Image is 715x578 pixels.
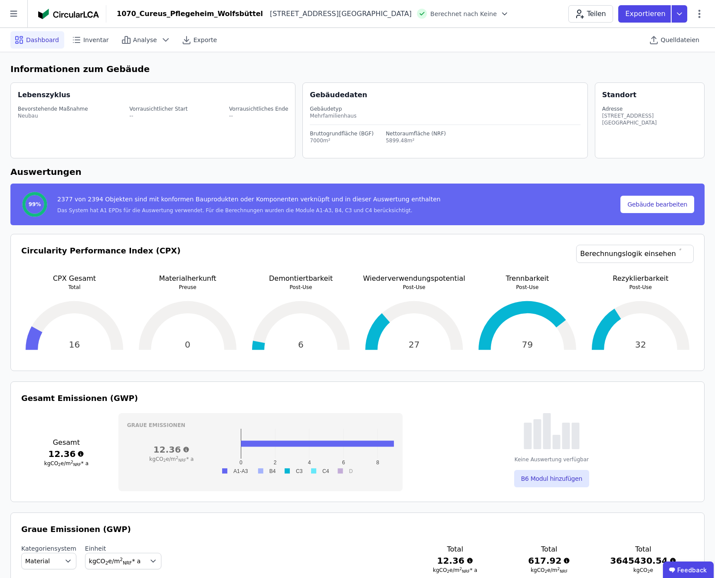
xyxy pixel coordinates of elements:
sup: 2 [120,557,123,562]
div: [STREET_ADDRESS][GEOGRAPHIC_DATA] [263,9,412,19]
img: empty-state [524,413,580,449]
sup: 2 [176,456,178,460]
div: 5899.48m² [386,137,446,144]
div: Gebäudedaten [310,90,587,100]
span: kgCO e/m * a [89,558,141,565]
p: Preuse [134,284,241,291]
div: Mehrfamilienhaus [310,112,580,119]
h3: Graue Emissionen [127,422,394,429]
p: Demontiertbarkeit [248,273,354,284]
p: Total [21,284,128,291]
sub: 2 [447,569,449,574]
button: Material [21,553,76,569]
span: Analyse [133,36,157,44]
p: Post-Use [361,284,467,291]
div: Vorrausichtliches Ende [229,105,288,112]
span: kgCO e [633,567,653,573]
sub: NRF [560,569,567,574]
span: kgCO e/m * a [44,460,89,466]
h6: Informationen zum Gebäude [10,62,705,76]
h3: 12.36 [21,448,112,460]
h3: Gesamt Emissionen (GWP) [21,392,694,404]
p: Post-Use [248,284,354,291]
p: Exportieren [625,9,667,19]
h3: Total [516,544,582,555]
div: -- [129,112,187,119]
h3: 12.36 [127,443,216,456]
button: B6 Modul hinzufügen [514,470,589,487]
p: Materialherkunft [134,273,241,284]
div: -- [229,112,288,119]
sub: 2 [58,463,61,467]
a: Berechnungslogik einsehen [576,245,694,263]
div: Nettoraumfläche (NRF) [386,130,446,137]
div: [STREET_ADDRESS][GEOGRAPHIC_DATA] [602,112,697,126]
sub: NRF [123,560,132,565]
span: Berechnet nach Keine [430,10,497,18]
div: Das System hat A1 EPDs für die Auswertung verwendet. Für die Berechnungen wurden die Module A1-A3... [57,207,440,214]
h3: 3645430.54 [610,555,676,567]
sub: 2 [647,569,650,574]
img: Concular [38,9,99,19]
p: CPX Gesamt [21,273,128,284]
sup: 2 [71,460,73,464]
sub: NRF [178,458,186,463]
div: Vorrausichtlicher Start [129,105,187,112]
span: Inventar [83,36,109,44]
sub: NRF [73,463,81,467]
h3: 12.36 [422,555,488,567]
sub: 2 [163,458,166,463]
div: Adresse [602,105,697,112]
h3: Graue Emissionen (GWP) [21,523,694,535]
span: kgCO e/m * a [149,456,194,462]
div: Bevorstehende Maßnahme [18,105,88,112]
sub: 2 [545,569,548,574]
div: Neubau [18,112,88,119]
p: Post-Use [474,284,581,291]
h3: Total [610,544,676,555]
div: 2377 von 2394 Objekten sind mit konformen Bauprodukten oder Komponenten verknüpft und in dieser A... [57,195,440,207]
div: Keine Auswertung verfügbar [515,456,589,463]
div: Gebäudetyp [310,105,580,112]
label: Kategoriensystem [21,544,76,553]
span: 99% [29,201,41,208]
div: 1070_Cureus_Pflegeheim_Wolfsbüttel [117,9,263,19]
h3: 617.92 [516,555,582,567]
span: Exporte [194,36,217,44]
span: Quelldateien [661,36,699,44]
div: Lebenszyklus [18,90,70,100]
p: Trennbarkeit [474,273,581,284]
button: kgCO2e/m2NRF* a [85,553,161,569]
span: kgCO e/m [531,567,567,573]
sub: NRF [462,569,470,574]
p: Wiederverwendungspotential [361,273,467,284]
button: Teilen [568,5,613,23]
sub: 2 [105,560,108,565]
label: Einheit [85,544,161,553]
h6: Auswertungen [10,165,705,178]
sup: 2 [459,567,462,571]
span: kgCO e/m * a [433,567,477,573]
p: Post-Use [587,284,694,291]
h3: Circularity Performance Index (CPX) [21,245,180,273]
h3: Total [422,544,488,555]
p: Rezyklierbarkeit [587,273,694,284]
span: Dashboard [26,36,59,44]
div: 7000m² [310,137,374,144]
button: Gebäude bearbeiten [620,196,694,213]
div: Bruttogrundfläche (BGF) [310,130,374,137]
span: Material [25,557,50,565]
h3: Gesamt [21,437,112,448]
div: Standort [602,90,636,100]
sup: 2 [557,567,560,571]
